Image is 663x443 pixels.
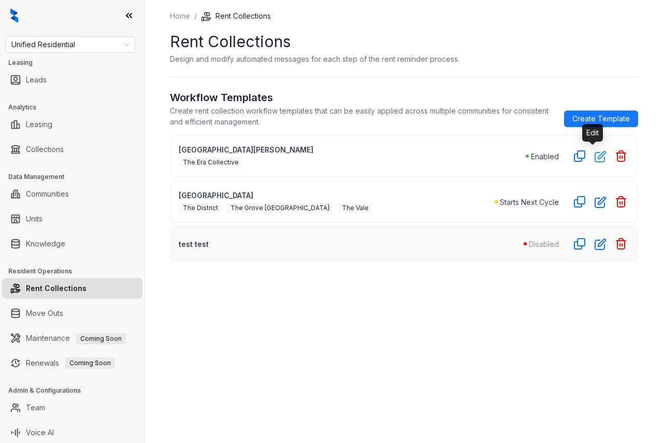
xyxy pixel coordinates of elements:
h3: Leasing [8,58,145,67]
a: Create Template [564,110,638,127]
p: test test [179,239,524,250]
p: Design and modify automated messages for each step of the rent reminder process. [170,53,459,64]
li: Rent Collections [2,278,142,299]
li: Team [2,397,142,418]
span: The Grove [GEOGRAPHIC_DATA] [226,202,334,214]
a: Communities [26,184,69,204]
h1: Rent Collections [170,30,638,53]
li: Voice AI [2,422,142,443]
li: Knowledge [2,233,142,254]
h3: Analytics [8,103,145,112]
a: Team [26,397,45,418]
span: Coming Soon [65,357,115,369]
li: / [194,10,197,22]
h3: Data Management [8,172,145,182]
p: Create rent collection workflow templates that can be easily applied across multiple communities ... [170,105,556,127]
li: Leasing [2,114,142,135]
a: Collections [26,139,64,160]
li: Maintenance [2,328,142,349]
li: Move Outs [2,303,142,324]
span: The District [179,202,222,214]
a: Voice AI [26,422,54,443]
a: Move Outs [26,303,63,324]
span: Create Template [572,113,630,124]
h3: Resident Operations [8,267,145,276]
a: RenewalsComing Soon [26,353,115,373]
a: Leasing [26,114,52,135]
span: Coming Soon [76,333,126,344]
a: Leads [26,70,47,90]
li: Communities [2,184,142,204]
span: Unified Residential [11,37,129,52]
p: Starts Next Cycle [500,197,559,207]
a: Units [26,209,42,229]
div: Edit [582,124,603,142]
li: Units [2,209,142,229]
a: Home [168,10,192,22]
p: Disabled [529,239,559,250]
h2: Workflow Templates [170,90,556,105]
a: Knowledge [26,233,65,254]
h3: Admin & Configurations [8,386,145,395]
li: Renewals [2,353,142,373]
span: The Era Collective [179,157,243,168]
li: Rent Collections [201,10,271,22]
p: Enabled [531,151,559,162]
a: Rent Collections [26,278,87,299]
p: [GEOGRAPHIC_DATA][PERSON_NAME] [179,144,526,155]
img: logo [10,8,18,23]
li: Leads [2,70,142,90]
li: Collections [2,139,142,160]
span: The Vale [338,202,373,214]
p: [GEOGRAPHIC_DATA] [179,190,495,201]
